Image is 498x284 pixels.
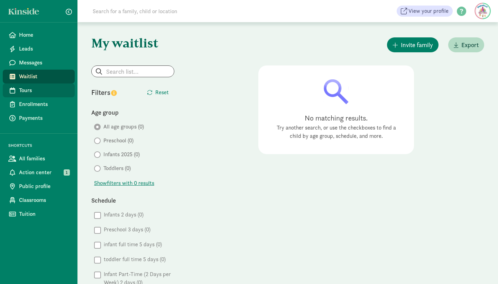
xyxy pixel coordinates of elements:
[94,179,154,187] button: Showfilters with 0 results
[3,97,75,111] a: Enrollments
[89,4,283,18] input: Search for a family, child or location
[103,123,144,131] span: All age groups (0)
[155,88,169,97] span: Reset
[3,70,75,83] a: Waitlist
[141,86,174,99] button: Reset
[91,36,174,50] h1: My waitlist
[103,164,131,172] span: Toddlers (0)
[101,255,166,264] label: toddler full time 5 days (0)
[408,7,449,15] span: View your profile
[3,166,75,179] a: Action center 1
[3,207,75,221] a: Tuition
[19,182,69,190] span: Public profile
[3,152,75,166] a: All families
[103,150,140,159] span: Infants 2025 (0)
[3,42,75,56] a: Leads
[3,56,75,70] a: Messages
[64,169,70,176] span: 1
[19,210,69,218] span: Tuition
[19,59,69,67] span: Messages
[101,240,162,249] label: infant full time 5 days (0)
[101,211,144,219] label: Infants 2 days (0)
[19,100,69,108] span: Enrollments
[19,45,69,53] span: Leads
[3,83,75,97] a: Tours
[19,31,69,39] span: Home
[19,114,69,122] span: Payments
[103,136,133,145] span: Preschool (0)
[3,193,75,207] a: Classrooms
[91,196,174,205] div: Schedule
[91,87,133,98] div: Filters
[461,40,479,50] span: Export
[19,72,69,81] span: Waitlist
[92,66,174,77] input: Search list...
[272,124,400,140] div: Try another search, or use the checkboxes to find a child by age group, schedule, and more.
[387,37,439,52] button: Invite family
[19,196,69,204] span: Classrooms
[91,108,174,117] div: Age group
[3,111,75,125] a: Payments
[463,251,498,284] iframe: Chat Widget
[19,154,69,163] span: All families
[19,86,69,95] span: Tours
[3,28,75,42] a: Home
[19,168,69,177] span: Action center
[401,40,433,50] span: Invite family
[101,225,150,234] label: Preschool 3 days (0)
[272,113,400,124] div: No matching results.
[397,6,453,17] a: View your profile
[3,179,75,193] a: Public profile
[94,179,154,187] span: Show filters with 0 results
[448,37,484,52] button: Export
